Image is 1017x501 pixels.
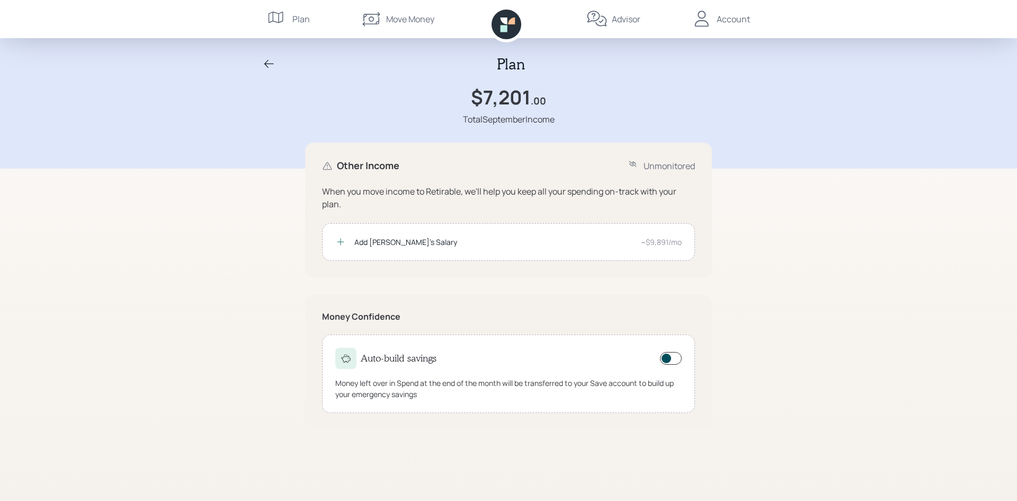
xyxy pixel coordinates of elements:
div: Total September Income [463,113,555,126]
div: Advisor [612,13,640,25]
h4: .00 [531,95,546,107]
div: When you move income to Retirable, we'll help you keep all your spending on-track with your plan. [322,185,695,210]
div: Money left over in Spend at the end of the month will be transferred to your Save account to buil... [335,377,682,400]
div: Move Money [386,13,434,25]
div: Unmonitored [644,160,695,172]
h1: $7,201 [471,86,531,109]
div: ~$9,891/mo [641,236,682,248]
h4: Other Income [337,160,399,172]
div: Add [PERSON_NAME]'s Salary [354,236,632,248]
div: Account [717,13,750,25]
h5: Money Confidence [322,312,695,322]
h4: Auto-build savings [361,353,436,364]
h2: Plan [497,55,525,73]
div: Plan [292,13,310,25]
